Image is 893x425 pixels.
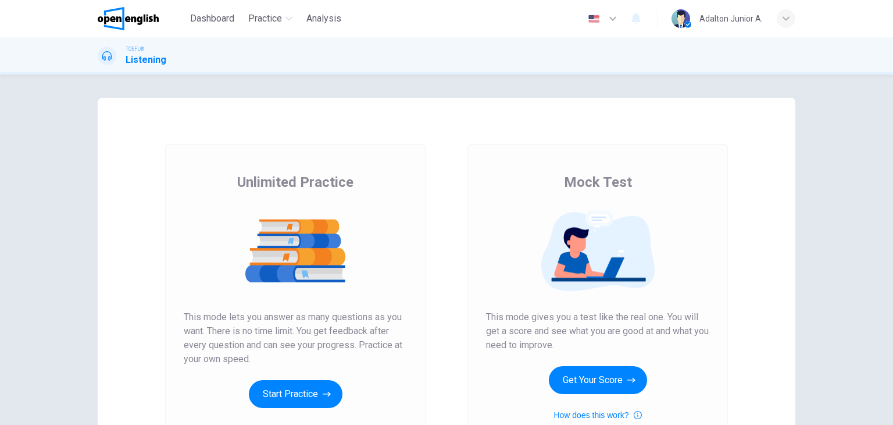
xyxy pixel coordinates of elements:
[98,7,185,30] a: OpenEnglish logo
[699,12,763,26] div: Adalton Junior A.
[248,12,282,26] span: Practice
[184,310,407,366] span: This mode lets you answer as many questions as you want. There is no time limit. You get feedback...
[306,12,341,26] span: Analysis
[549,366,647,394] button: Get Your Score
[302,8,346,29] button: Analysis
[587,15,601,23] img: en
[671,9,690,28] img: Profile picture
[185,8,239,29] button: Dashboard
[237,173,353,192] span: Unlimited Practice
[190,12,234,26] span: Dashboard
[98,7,159,30] img: OpenEnglish logo
[249,380,342,408] button: Start Practice
[244,8,297,29] button: Practice
[486,310,709,352] span: This mode gives you a test like the real one. You will get a score and see what you are good at a...
[126,53,166,67] h1: Listening
[126,45,144,53] span: TOEFL®
[564,173,632,192] span: Mock Test
[553,408,641,422] button: How does this work?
